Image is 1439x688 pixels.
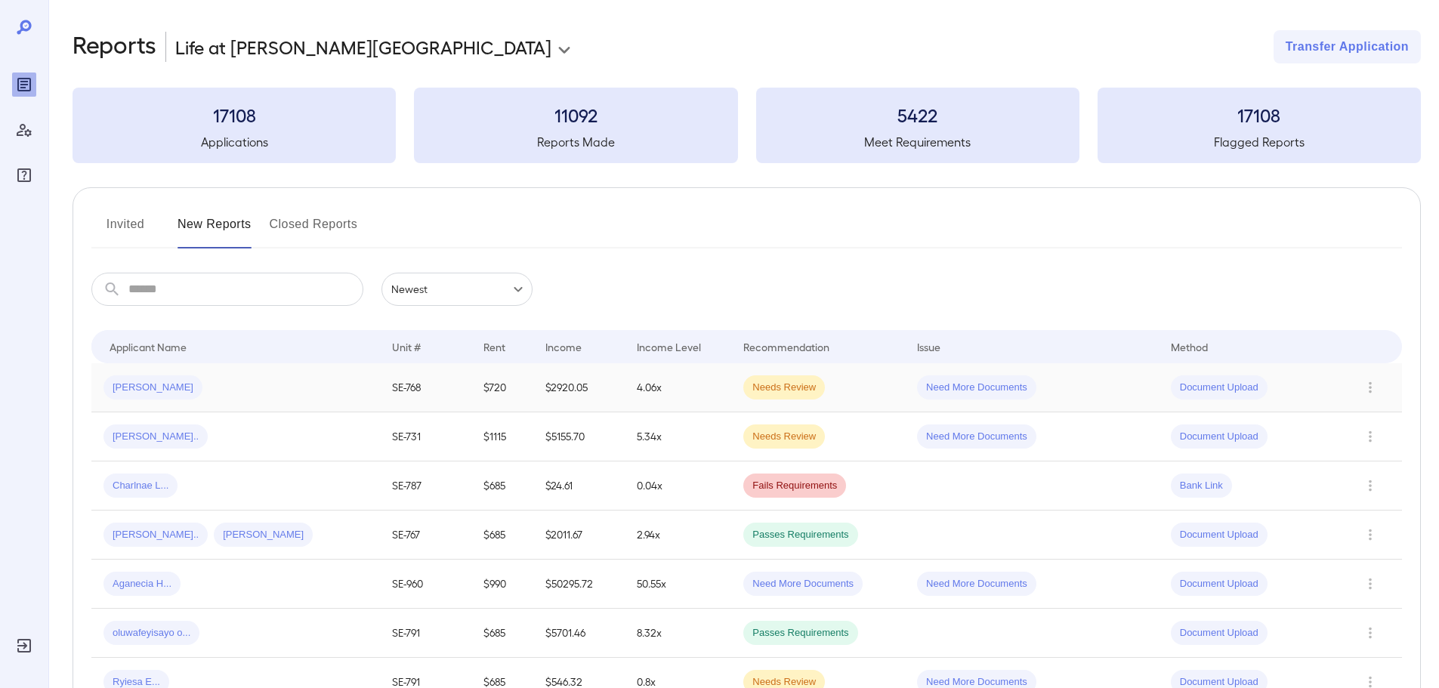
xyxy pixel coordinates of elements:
[380,363,471,412] td: SE-768
[743,577,863,591] span: Need More Documents
[1171,381,1268,395] span: Document Upload
[743,626,857,640] span: Passes Requirements
[756,133,1079,151] h5: Meet Requirements
[12,163,36,187] div: FAQ
[625,412,732,461] td: 5.34x
[545,338,582,356] div: Income
[917,381,1036,395] span: Need More Documents
[73,133,396,151] h5: Applications
[625,461,732,511] td: 0.04x
[1098,103,1421,127] h3: 17108
[1358,424,1382,449] button: Row Actions
[1358,474,1382,498] button: Row Actions
[533,461,625,511] td: $24.61
[625,609,732,658] td: 8.32x
[12,73,36,97] div: Reports
[1171,528,1268,542] span: Document Upload
[175,35,551,59] p: Life at [PERSON_NAME][GEOGRAPHIC_DATA]
[483,338,508,356] div: Rent
[533,412,625,461] td: $5155.70
[625,511,732,560] td: 2.94x
[1171,479,1232,493] span: Bank Link
[471,461,533,511] td: $685
[110,338,187,356] div: Applicant Name
[12,118,36,142] div: Manage Users
[103,381,202,395] span: [PERSON_NAME]
[1358,572,1382,596] button: Row Actions
[178,212,252,248] button: New Reports
[533,363,625,412] td: $2920.05
[1358,621,1382,645] button: Row Actions
[533,560,625,609] td: $50295.72
[103,626,199,640] span: oluwafeyisayo o...
[533,511,625,560] td: $2011.67
[73,30,156,63] h2: Reports
[380,511,471,560] td: SE-767
[1171,338,1208,356] div: Method
[103,430,208,444] span: [PERSON_NAME]..
[743,381,825,395] span: Needs Review
[1358,523,1382,547] button: Row Actions
[743,338,829,356] div: Recommendation
[214,528,313,542] span: [PERSON_NAME]
[743,479,846,493] span: Fails Requirements
[471,511,533,560] td: $685
[414,133,737,151] h5: Reports Made
[381,273,533,306] div: Newest
[380,412,471,461] td: SE-731
[103,577,181,591] span: Aganecia H...
[392,338,421,356] div: Unit #
[1171,577,1268,591] span: Document Upload
[917,430,1036,444] span: Need More Documents
[73,103,396,127] h3: 17108
[625,363,732,412] td: 4.06x
[414,103,737,127] h3: 11092
[91,212,159,248] button: Invited
[380,461,471,511] td: SE-787
[471,609,533,658] td: $685
[625,560,732,609] td: 50.55x
[471,560,533,609] td: $990
[743,528,857,542] span: Passes Requirements
[380,560,471,609] td: SE-960
[471,412,533,461] td: $1115
[917,577,1036,591] span: Need More Documents
[533,609,625,658] td: $5701.46
[1358,375,1382,400] button: Row Actions
[1098,133,1421,151] h5: Flagged Reports
[637,338,701,356] div: Income Level
[380,609,471,658] td: SE-791
[73,88,1421,163] summary: 17108Applications11092Reports Made5422Meet Requirements17108Flagged Reports
[756,103,1079,127] h3: 5422
[270,212,358,248] button: Closed Reports
[743,430,825,444] span: Needs Review
[1171,430,1268,444] span: Document Upload
[1274,30,1421,63] button: Transfer Application
[917,338,941,356] div: Issue
[103,528,208,542] span: [PERSON_NAME]..
[12,634,36,658] div: Log Out
[471,363,533,412] td: $720
[1171,626,1268,640] span: Document Upload
[103,479,178,493] span: Charlnae L...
